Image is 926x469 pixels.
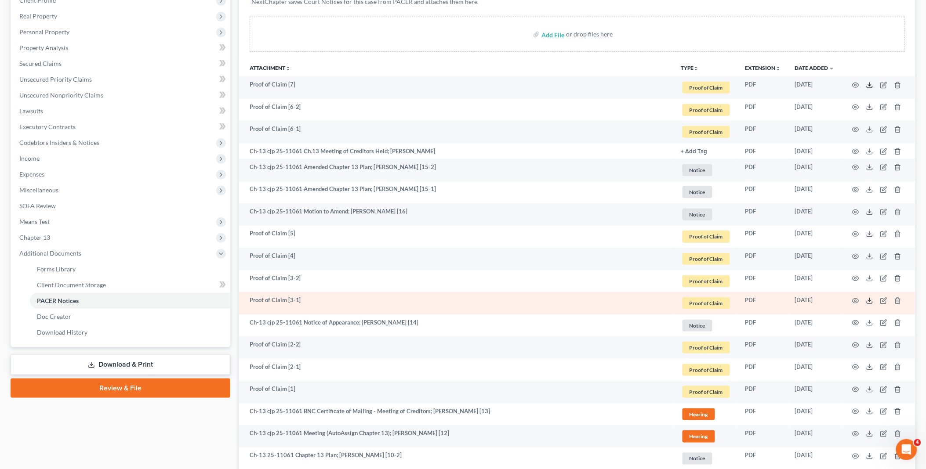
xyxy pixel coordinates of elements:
span: Unsecured Priority Claims [19,76,92,83]
a: Download & Print [11,354,230,375]
span: Codebtors Insiders & Notices [19,139,99,146]
td: [DATE] [788,314,842,337]
a: Proof of Claim [681,363,731,377]
span: Download History [37,328,87,336]
span: Notice [683,453,712,465]
td: [DATE] [788,292,842,314]
td: PDF [738,403,788,426]
a: Proof of Claim [681,340,731,355]
td: Ch-13 cjp 25-11061 Motion to Amend; [PERSON_NAME] [16] [239,203,674,226]
span: Means Test [19,218,50,225]
span: Unsecured Nonpriority Claims [19,91,103,99]
td: [DATE] [788,336,842,359]
td: [DATE] [788,426,842,448]
td: Proof of Claim [4] [239,248,674,270]
td: Ch-13 cjp 25-11061 Amended Chapter 13 Plan; [PERSON_NAME] [15-2] [239,159,674,181]
span: Hearing [683,408,715,420]
td: PDF [738,181,788,204]
td: [DATE] [788,359,842,381]
a: Unsecured Nonpriority Claims [12,87,230,103]
span: Proof of Claim [683,275,730,287]
td: PDF [738,336,788,359]
td: [DATE] [788,99,842,121]
a: Extensionunfold_more [745,65,781,71]
button: TYPEunfold_more [681,65,699,71]
span: Proof of Claim [683,297,730,309]
td: [DATE] [788,181,842,204]
a: Proof of Claim [681,80,731,95]
td: Proof of Claim [1] [239,381,674,404]
td: Ch-13 cjp 25-11061 Notice of Appearance; [PERSON_NAME] [14] [239,314,674,337]
a: Doc Creator [30,309,230,325]
span: Real Property [19,12,57,20]
span: Proof of Claim [683,342,730,354]
a: Proof of Claim [681,229,731,244]
a: Proof of Claim [681,274,731,289]
a: Lawsuits [12,103,230,119]
a: Forms Library [30,261,230,277]
span: Lawsuits [19,107,43,115]
a: Notice [681,451,731,466]
td: [DATE] [788,143,842,159]
td: [DATE] [788,381,842,404]
span: Proof of Claim [683,104,730,116]
td: PDF [738,121,788,143]
td: Proof of Claim [6-2] [239,99,674,121]
i: unfold_more [285,66,291,71]
td: PDF [738,270,788,292]
td: PDF [738,426,788,448]
span: Proof of Claim [683,82,730,94]
iframe: Intercom live chat [896,439,917,460]
td: [DATE] [788,159,842,181]
a: Review & File [11,379,230,398]
a: Proof of Claim [681,125,731,139]
span: Notice [683,209,712,220]
a: Hearing [681,407,731,422]
td: PDF [738,359,788,381]
span: Proof of Claim [683,231,730,242]
td: PDF [738,292,788,314]
a: Proof of Claim [681,296,731,310]
span: 4 [914,439,921,446]
a: Notice [681,185,731,199]
span: Notice [683,186,712,198]
td: [DATE] [788,403,842,426]
span: Proof of Claim [683,364,730,376]
td: PDF [738,314,788,337]
a: Attachmentunfold_more [250,65,291,71]
span: PACER Notices [37,297,79,304]
td: Proof of Claim [5] [239,226,674,248]
button: + Add Tag [681,149,708,155]
a: Unsecured Priority Claims [12,72,230,87]
i: unfold_more [776,66,781,71]
td: [DATE] [788,76,842,99]
a: SOFA Review [12,198,230,214]
td: PDF [738,203,788,226]
td: [DATE] [788,203,842,226]
td: PDF [738,381,788,404]
td: [DATE] [788,248,842,270]
span: Doc Creator [37,313,71,320]
span: Notice [683,164,712,176]
a: + Add Tag [681,147,731,155]
span: SOFA Review [19,202,56,209]
span: Personal Property [19,28,69,36]
a: Download History [30,325,230,340]
a: Proof of Claim [681,385,731,399]
span: Expenses [19,170,44,178]
span: Notice [683,320,712,332]
td: [DATE] [788,121,842,143]
a: Client Document Storage [30,277,230,293]
td: [DATE] [788,226,842,248]
a: Notice [681,207,731,222]
span: Property Analysis [19,44,68,51]
td: PDF [738,248,788,270]
a: PACER Notices [30,293,230,309]
td: PDF [738,143,788,159]
a: Notice [681,318,731,333]
td: Proof of Claim [6-1] [239,121,674,143]
span: Additional Documents [19,249,81,257]
span: Client Document Storage [37,281,106,289]
td: PDF [738,99,788,121]
td: Ch-13 cjp 25-11061 Amended Chapter 13 Plan; [PERSON_NAME] [15-1] [239,181,674,204]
